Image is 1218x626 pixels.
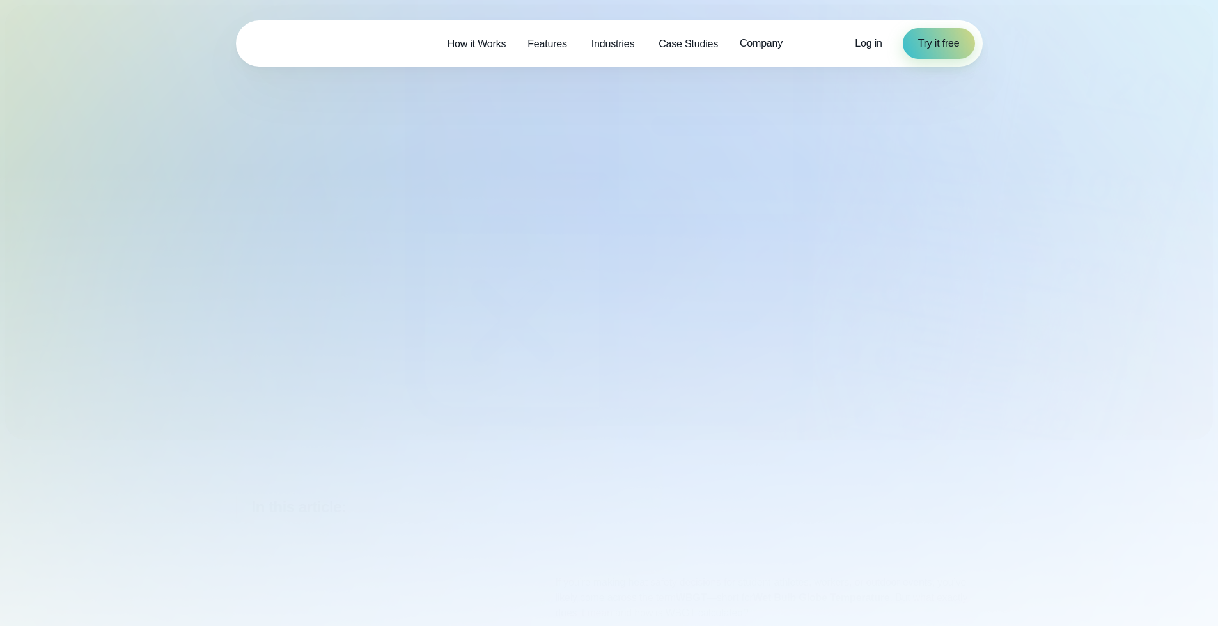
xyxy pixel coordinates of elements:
span: Features [527,36,567,52]
a: Case Studies [648,31,729,57]
span: How it Works [448,36,506,52]
span: Try it free [918,36,960,51]
a: Try it free [903,28,975,59]
a: Log in [855,36,882,51]
span: Case Studies [659,36,718,52]
a: How it Works [437,31,517,57]
span: Industries [591,36,634,52]
span: Log in [855,38,882,49]
span: Company [740,36,783,51]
